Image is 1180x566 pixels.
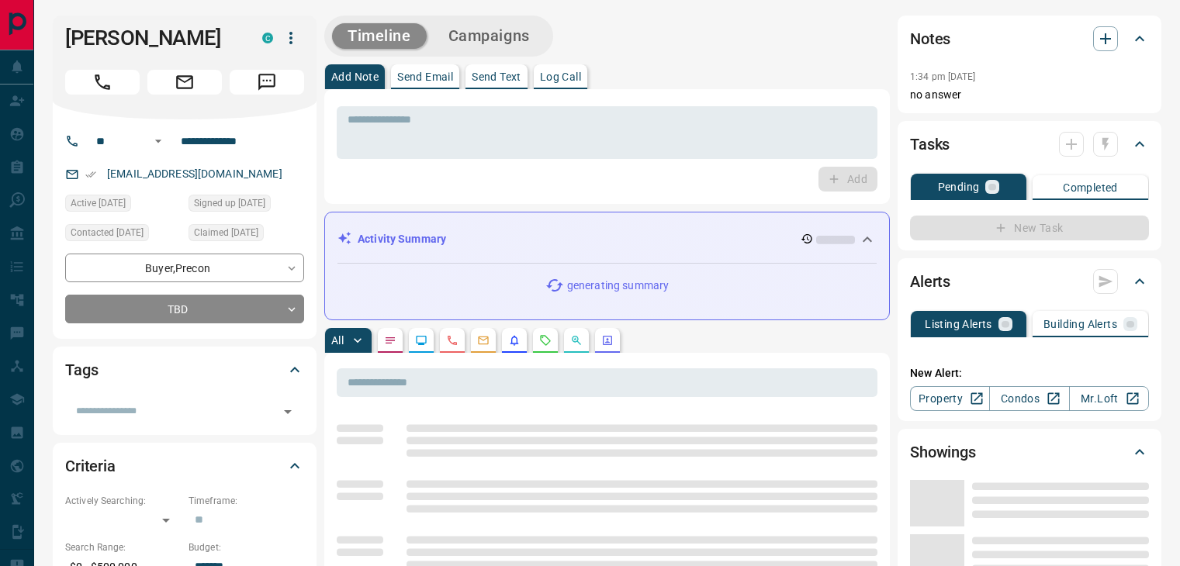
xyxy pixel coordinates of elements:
[540,71,581,82] p: Log Call
[331,335,344,346] p: All
[910,263,1149,300] div: Alerts
[337,225,877,254] div: Activity Summary
[910,365,1149,381] p: New Alert:
[938,181,980,192] p: Pending
[331,71,379,82] p: Add Note
[1069,386,1149,411] a: Mr.Loft
[262,33,273,43] div: condos.ca
[570,334,583,347] svg: Opportunities
[65,70,140,95] span: Call
[910,440,976,464] h2: Showings
[358,231,446,247] p: Activity Summary
[472,71,521,82] p: Send Text
[149,132,168,150] button: Open
[277,401,299,423] button: Open
[230,70,304,95] span: Message
[601,334,614,347] svg: Agent Actions
[65,447,304,485] div: Criteria
[194,195,265,211] span: Signed up [DATE]
[189,224,304,246] div: Thu Jun 19 2025
[332,23,427,49] button: Timeline
[189,195,304,216] div: Fri Mar 31 2017
[65,195,181,216] div: Sun Sep 14 2025
[65,224,181,246] div: Thu Jun 19 2025
[71,195,126,211] span: Active [DATE]
[65,295,304,323] div: TBD
[910,87,1149,103] p: no answer
[65,540,181,554] p: Search Range:
[65,357,98,382] h2: Tags
[65,254,304,282] div: Buyer , Precon
[910,269,950,294] h2: Alerts
[446,334,459,347] svg: Calls
[65,454,116,478] h2: Criteria
[65,494,181,508] p: Actively Searching:
[910,20,1149,57] div: Notes
[107,167,282,180] a: [EMAIL_ADDRESS][DOMAIN_NAME]
[477,334,490,347] svg: Emails
[85,169,96,180] svg: Email Verified
[433,23,545,49] button: Campaigns
[910,433,1149,471] div: Showings
[189,540,304,554] p: Budget:
[989,386,1069,411] a: Condos
[415,334,427,347] svg: Lead Browsing Activity
[65,351,304,388] div: Tags
[910,71,976,82] p: 1:34 pm [DATE]
[567,278,669,294] p: generating summary
[65,26,239,50] h1: [PERSON_NAME]
[925,319,992,330] p: Listing Alerts
[1063,182,1118,193] p: Completed
[189,494,304,508] p: Timeframe:
[910,132,950,157] h2: Tasks
[397,71,453,82] p: Send Email
[910,386,990,411] a: Property
[384,334,396,347] svg: Notes
[508,334,521,347] svg: Listing Alerts
[910,26,950,51] h2: Notes
[71,225,144,240] span: Contacted [DATE]
[147,70,222,95] span: Email
[539,334,552,347] svg: Requests
[194,225,258,240] span: Claimed [DATE]
[910,126,1149,163] div: Tasks
[1043,319,1117,330] p: Building Alerts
